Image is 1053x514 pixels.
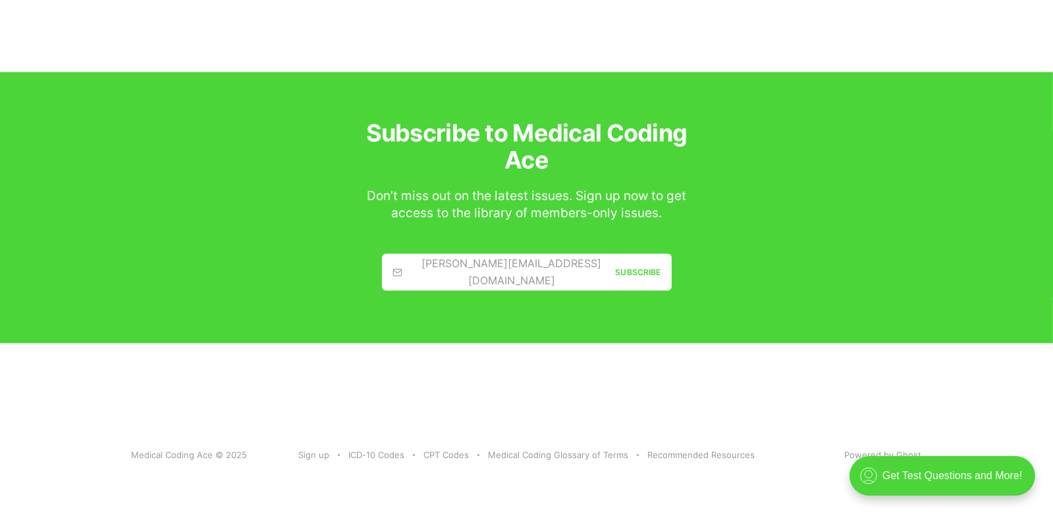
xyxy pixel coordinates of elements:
[356,120,698,174] h3: Subscribe to Medical Coding Ace
[615,266,661,278] div: Subscribe
[348,449,404,463] a: ICD-10 Codes
[298,449,329,463] a: Sign up
[356,188,698,222] div: Don’t miss out on the latest issues. Sign up now to get access to the library of members-only iss...
[392,255,616,289] div: [PERSON_NAME][EMAIL_ADDRESS][DOMAIN_NAME]
[647,449,755,463] a: Recommended Resources
[132,449,299,463] div: Medical Coding Ace © 2025
[488,449,628,463] a: Medical Coding Glossary of Terms
[423,449,469,463] a: CPT Codes
[838,450,1053,514] iframe: portal-trigger
[382,254,672,291] a: [PERSON_NAME][EMAIL_ADDRESS][DOMAIN_NAME] Subscribe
